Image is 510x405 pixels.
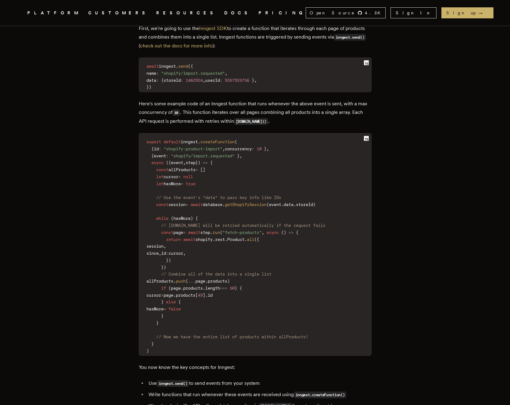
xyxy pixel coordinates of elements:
span: rest [215,237,225,242]
span: . [205,279,208,283]
span: { [151,153,154,158]
span: createFunction [200,139,235,144]
span: await [188,230,200,235]
a: PRICING [259,9,306,17]
span: session [168,202,186,207]
span: ( [254,237,257,242]
p: Here's some example code of an Inngest function that runs whenever the above event is sent, with ... [139,99,372,126]
span: getShopifySession [225,202,266,207]
span: // [DOMAIN_NAME] will be retried automatically if the request fails [161,223,325,228]
span: default [164,139,181,144]
a: Sign In [391,7,436,18]
span: { [240,286,242,291]
span: run [213,230,220,235]
span: allProducts [146,279,173,283]
span: , [262,230,264,235]
span: page [164,293,173,298]
span: 4.3 K [365,10,384,16]
span: session [146,244,164,249]
span: id [154,146,159,151]
span: return [166,237,181,242]
span: } [166,258,168,263]
span: . [173,279,176,283]
span: hasMore [164,181,181,186]
span: , [254,78,257,83]
span: event [171,160,183,165]
span: : [181,78,183,83]
span: ) [235,286,237,291]
span: === [220,286,227,291]
span: [ [195,293,198,298]
span: // Use the event's "data" to pass key info like IDs [156,195,281,200]
span: = [161,293,164,298]
li: Write functions that run whenever these events are received using [147,390,372,399]
span: userId [205,78,220,83]
span: . [210,230,213,235]
span: export [146,139,161,144]
p: First, we're going to use the to create a function that iterates through each page of products an... [139,24,372,50]
span: since_id [146,251,166,256]
span: 49 [198,293,203,298]
span: concurrency [225,146,252,151]
span: : [156,71,159,76]
span: event [154,153,166,158]
span: ( [186,279,188,283]
span: , [222,146,225,151]
span: cursor [168,251,183,256]
p: You now know the key concepts for Inngest: [139,363,372,372]
span: = [186,202,188,207]
span: : [166,251,168,256]
span: . [213,237,215,242]
span: => [203,160,208,165]
span: } [161,313,164,318]
span: } [156,321,159,325]
span: const [161,230,173,235]
span: . [203,286,205,291]
span: await [183,237,195,242]
span: const [156,167,168,172]
span: "shopify/import.requested" [171,153,235,158]
a: Sign up [441,7,493,18]
span: , [183,251,186,256]
span: } [237,153,240,158]
span: RESOURCES [156,9,217,17]
code: [DOMAIN_NAME]() [234,118,269,125]
span: null [183,174,193,179]
span: inngest [181,139,198,144]
span: } [161,299,164,304]
span: Product [227,237,244,242]
span: { [257,237,259,242]
span: page [173,230,183,235]
span: while [156,216,168,221]
span: send [178,64,188,69]
span: : [159,146,161,151]
a: DOCS [224,9,251,17]
span: let [156,174,164,179]
span: page [171,286,181,291]
span: Open Source [310,10,355,16]
span: allProducts [168,167,195,172]
span: step [200,230,210,235]
a: check out the docs for more info [140,43,213,49]
span: true [186,181,195,186]
span: } [252,78,254,83]
span: ] [203,167,205,172]
span: . [281,202,284,207]
span: name [146,71,156,76]
span: data [146,78,156,83]
span: . [244,237,247,242]
code: 10 [172,109,180,116]
span: page [195,279,205,283]
span: { [195,216,198,221]
span: , [240,153,242,158]
span: 1462924 [186,78,203,83]
span: } [146,84,149,89]
span: . [173,293,176,298]
span: . [222,202,225,207]
span: shopify [195,237,213,242]
span: , [203,78,205,83]
span: inngest [159,64,176,69]
span: ] [203,293,205,298]
span: ) [313,202,315,207]
span: } [161,265,164,270]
